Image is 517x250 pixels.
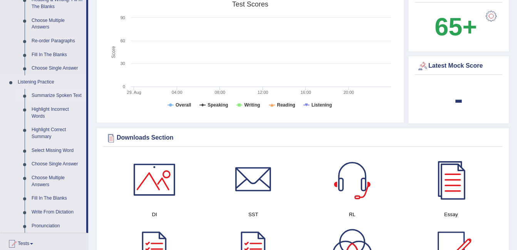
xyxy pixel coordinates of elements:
tspan: 29. Aug [127,90,141,95]
tspan: Score [111,46,116,58]
div: Downloads Section [105,132,500,144]
a: Highlight Incorrect Words [28,103,86,123]
h4: DI [109,210,200,218]
text: 90 [120,15,125,20]
a: Write From Dictation [28,205,86,219]
text: 20:00 [343,90,354,95]
b: - [455,85,463,113]
a: Re-order Paragraphs [28,34,86,48]
a: Choose Single Answer [28,157,86,171]
a: Fill In The Blanks [28,48,86,62]
text: 12:00 [258,90,268,95]
tspan: Speaking [207,102,228,108]
text: 30 [120,61,125,66]
a: Choose Multiple Answers [28,14,86,34]
h4: RL [307,210,398,218]
a: Listening Practice [14,75,86,89]
a: Choose Single Answer [28,62,86,75]
h4: Essay [405,210,497,218]
tspan: Overall [176,102,191,108]
tspan: Test scores [232,0,268,8]
div: Latest Mock Score [417,60,500,72]
text: 04:00 [172,90,182,95]
text: 60 [120,38,125,43]
a: Summarize Spoken Text [28,89,86,103]
h4: SST [208,210,299,218]
a: Fill In The Blanks [28,192,86,205]
b: 65+ [435,13,477,41]
a: Highlight Correct Summary [28,123,86,143]
a: Select Missing Word [28,144,86,158]
text: 08:00 [215,90,226,95]
a: Pronunciation [28,219,86,233]
text: 0 [123,84,125,89]
text: 16:00 [301,90,311,95]
tspan: Reading [277,102,295,108]
a: Choose Multiple Answers [28,171,86,192]
tspan: Listening [311,102,332,108]
tspan: Writing [244,102,260,108]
